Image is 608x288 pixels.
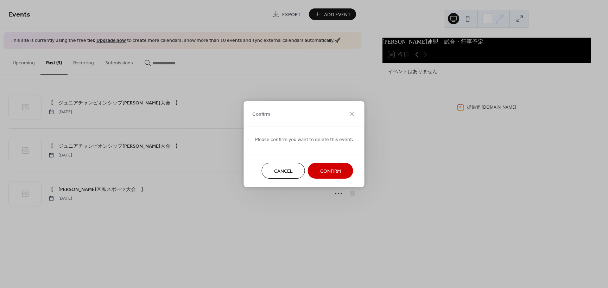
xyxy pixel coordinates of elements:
span: Cancel [274,167,293,175]
button: Confirm [308,163,353,179]
span: Confirm [320,167,341,175]
span: Confirm [252,111,270,118]
button: Cancel [262,163,305,179]
span: Please confirm you want to delete this event. [255,136,353,143]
